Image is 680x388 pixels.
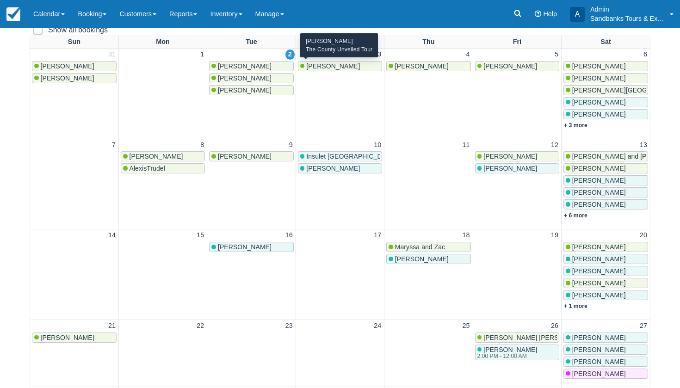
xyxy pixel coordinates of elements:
[32,61,117,71] a: [PERSON_NAME]
[41,74,94,82] span: [PERSON_NAME]
[475,333,559,343] a: [PERSON_NAME] [PERSON_NAME]
[461,140,472,150] a: 11
[386,61,470,71] a: [PERSON_NAME]
[130,153,183,160] span: [PERSON_NAME]
[572,255,626,263] span: [PERSON_NAME]
[284,321,295,331] a: 23
[306,37,372,45] div: [PERSON_NAME]
[590,14,664,23] p: Sandbanks Tours & Experiences
[298,151,382,161] a: Insulet [GEOGRAPHIC_DATA]
[563,151,648,161] a: [PERSON_NAME] and [PERSON_NAME]
[572,74,626,82] span: [PERSON_NAME]
[106,321,117,331] a: 21
[477,353,536,359] div: 2:00 PM - 12:00 AM
[563,73,648,83] a: [PERSON_NAME]
[475,151,559,161] a: [PERSON_NAME]
[209,61,293,71] a: [PERSON_NAME]
[66,36,82,48] a: Sun
[461,230,472,240] a: 18
[285,49,295,60] a: 2
[395,255,449,263] span: [PERSON_NAME]
[563,97,648,107] a: [PERSON_NAME]
[599,36,612,48] a: Sat
[638,230,649,240] a: 20
[563,109,648,119] a: [PERSON_NAME]
[372,140,383,150] a: 10
[420,36,436,48] a: Thu
[563,175,648,185] a: [PERSON_NAME]
[121,151,205,161] a: [PERSON_NAME]
[218,86,272,94] span: [PERSON_NAME]
[41,334,94,341] span: [PERSON_NAME]
[218,74,272,82] span: [PERSON_NAME]
[395,62,449,70] span: [PERSON_NAME]
[41,62,94,70] span: [PERSON_NAME]
[106,49,117,60] a: 31
[572,111,626,118] span: [PERSON_NAME]
[483,334,593,341] span: [PERSON_NAME] [PERSON_NAME]
[475,345,559,360] a: [PERSON_NAME]2:00 PM - 12:00 AM
[48,25,108,35] div: Show all bookings
[563,61,648,71] a: [PERSON_NAME]
[563,242,648,252] a: [PERSON_NAME]
[572,177,626,184] span: [PERSON_NAME]
[306,165,360,172] span: [PERSON_NAME]
[549,140,560,150] a: 12
[563,369,648,379] a: [PERSON_NAME]
[306,45,372,54] div: The County Unveiled Tour
[590,5,664,14] p: Admin
[564,122,587,129] a: + 3 more
[572,201,626,208] span: [PERSON_NAME]
[395,243,445,251] span: Maryssa and Zac
[563,278,648,288] a: [PERSON_NAME]
[218,153,272,160] span: [PERSON_NAME]
[572,346,626,353] span: [PERSON_NAME]
[572,62,626,70] span: [PERSON_NAME]
[372,230,383,240] a: 17
[563,266,648,276] a: [PERSON_NAME]
[198,49,206,60] a: 1
[570,7,585,22] div: A
[563,199,648,209] a: [PERSON_NAME]
[549,321,560,331] a: 26
[483,346,537,353] span: [PERSON_NAME]
[553,49,560,60] a: 5
[386,242,470,252] a: Maryssa and Zac
[572,243,626,251] span: [PERSON_NAME]
[284,230,295,240] a: 16
[376,49,383,60] a: 3
[564,303,587,309] a: + 1 more
[475,61,559,71] a: [PERSON_NAME]
[563,333,648,343] a: [PERSON_NAME]
[543,10,557,18] span: Help
[572,279,626,287] span: [PERSON_NAME]
[372,321,383,331] a: 24
[549,230,560,240] a: 19
[218,62,272,70] span: [PERSON_NAME]
[209,242,293,252] a: [PERSON_NAME]
[110,140,117,150] a: 7
[306,153,396,160] span: Insulet [GEOGRAPHIC_DATA]
[572,189,626,196] span: [PERSON_NAME]
[130,165,165,172] span: AlexisTrudel
[198,140,206,150] a: 8
[244,36,259,48] a: Tue
[563,85,648,95] a: [PERSON_NAME][GEOGRAPHIC_DATA]
[563,254,648,264] a: [PERSON_NAME]
[572,99,626,106] span: [PERSON_NAME]
[461,321,472,331] a: 25
[572,334,626,341] span: [PERSON_NAME]
[306,62,360,70] span: [PERSON_NAME]
[386,254,470,264] a: [PERSON_NAME]
[572,370,626,377] span: [PERSON_NAME]
[563,357,648,367] a: [PERSON_NAME]
[287,140,295,150] a: 9
[195,321,206,331] a: 22
[298,163,382,173] a: [PERSON_NAME]
[209,85,293,95] a: [PERSON_NAME]
[209,73,293,83] a: [PERSON_NAME]
[483,153,537,160] span: [PERSON_NAME]
[572,291,626,299] span: [PERSON_NAME]
[511,36,523,48] a: Fri
[563,290,648,300] a: [PERSON_NAME]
